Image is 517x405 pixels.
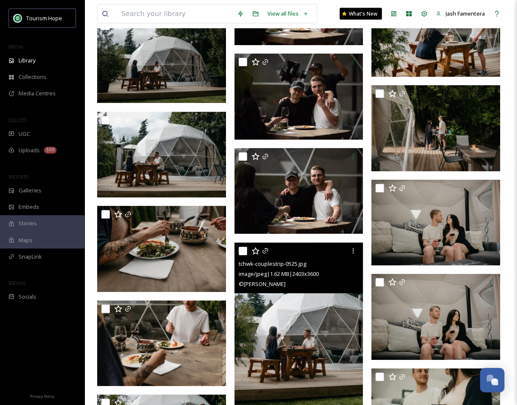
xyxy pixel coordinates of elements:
span: SOCIALS [8,280,25,286]
span: Privacy Policy [30,394,54,399]
span: Library [19,57,35,65]
a: Jash Famentera [432,5,489,22]
span: COLLECT [8,117,27,123]
a: Privacy Policy [30,391,54,401]
img: logo.png [14,14,22,22]
span: image/jpeg | 1.62 MB | 2403 x 3600 [239,270,319,278]
span: Tourism Hope [26,14,62,22]
img: tchwk-couplestrip-0503.jpg [97,206,226,292]
img: tchwk-couplestrip-0491.jpg [97,300,226,386]
img: tchwk-couplestrip-0551.jpg [234,54,363,139]
span: MEDIA [8,43,23,50]
span: UGC [19,130,30,138]
img: tchwk-couplestrip-0522.jpg [97,112,226,197]
div: 599 [44,147,57,154]
a: View all files [263,5,313,22]
span: Galleries [19,186,41,194]
span: © [PERSON_NAME] [239,280,286,288]
span: Collections [19,73,46,81]
img: tchwk-couplestrip-0528.jpg [97,17,226,103]
span: Stories [19,219,37,227]
span: WIDGETS [8,173,28,180]
span: Uploads [19,146,40,154]
img: tchwk-couplestrip-0422.jpg [371,180,500,265]
span: Socials [19,293,36,301]
span: Maps [19,236,33,244]
a: What's New [340,8,382,20]
input: Search your library [117,5,233,23]
img: tchwk-couplestrip-0545.jpg [234,148,363,234]
span: tchwk-couplestrip-0525.jpg [239,260,306,267]
img: tchwk-couplestrip-0417.jpg [371,274,500,359]
span: SnapLink [19,253,42,261]
span: Jash Famentera [446,10,485,17]
span: Embeds [19,203,39,211]
img: tchwk-couplestrip-0441.jpg [371,85,500,171]
button: Open Chat [480,368,504,392]
span: Media Centres [19,89,56,97]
